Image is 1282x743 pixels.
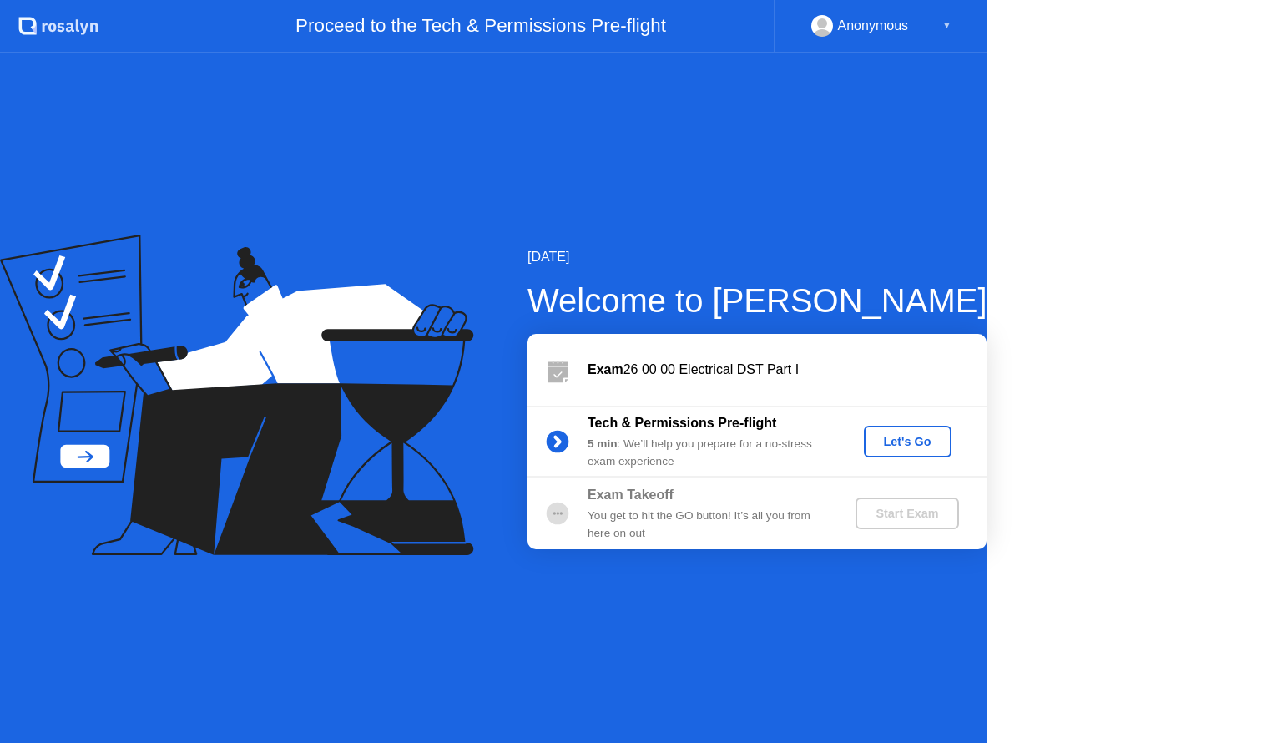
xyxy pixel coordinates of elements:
div: Start Exam [862,507,951,520]
div: : We’ll help you prepare for a no-stress exam experience [588,436,828,470]
button: Start Exam [856,498,958,529]
b: Exam Takeoff [588,488,674,502]
button: Let's Go [864,426,951,457]
div: 26 00 00 Electrical DST Part I [588,360,987,380]
div: Anonymous [838,15,909,37]
b: 5 min [588,437,618,450]
div: ▼ [942,15,951,37]
div: Welcome to [PERSON_NAME] [527,275,987,326]
b: Tech & Permissions Pre-flight [588,416,776,430]
b: Exam [588,362,623,377]
div: Let's Go [871,435,945,448]
div: [DATE] [527,247,987,267]
div: You get to hit the GO button! It’s all you from here on out [588,508,828,542]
